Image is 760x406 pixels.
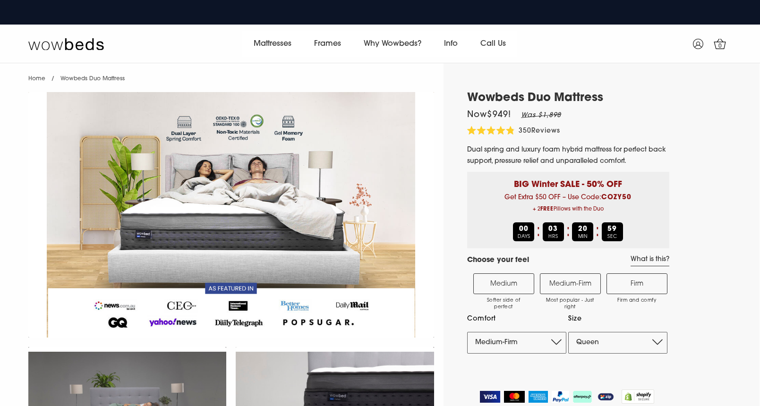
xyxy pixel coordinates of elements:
[478,297,529,311] span: Softer side of perfect
[607,226,617,233] b: 59
[469,31,517,57] a: Call Us
[521,112,562,119] em: Was $1,898
[467,146,666,165] span: Dual spring and luxury foam hybrid mattress for perfect back support, pressure relief and unparal...
[540,273,601,294] label: Medium-Firm
[28,37,104,51] img: Wow Beds Logo
[568,313,667,325] label: Size
[716,42,725,51] span: 0
[529,391,548,403] img: American Express Logo
[531,127,560,135] span: Reviews
[519,226,529,233] b: 00
[467,255,529,266] h4: Choose your feel
[578,226,588,233] b: 20
[28,63,125,87] nav: breadcrumbs
[573,391,592,403] img: AfterPay Logo
[51,76,54,82] span: /
[474,172,662,191] p: BIG Winter SALE - 50% OFF
[474,203,662,215] span: + 2 Pillows with the Duo
[612,297,662,304] span: Firm and comfy
[596,391,615,403] img: ZipPay Logo
[352,31,433,57] a: Why Wowbeds?
[28,76,45,82] a: Home
[242,31,303,57] a: Mattresses
[552,391,570,403] img: PayPal Logo
[572,222,593,241] div: MIN
[504,391,525,403] img: MasterCard Logo
[708,32,732,56] a: 0
[548,226,558,233] b: 03
[631,255,669,266] a: What is this?
[622,389,655,404] img: Shopify secure badge
[540,207,554,212] b: FREE
[467,313,566,325] label: Comfort
[601,194,632,201] b: COZY50
[467,111,512,119] span: Now $949 !
[474,194,662,215] span: Get Extra $50 OFF – Use Code:
[433,31,469,57] a: Info
[543,222,564,241] div: HRS
[545,297,596,311] span: Most popular - Just right
[473,273,534,294] label: Medium
[480,391,500,403] img: Visa Logo
[303,31,352,57] a: Frames
[513,222,534,241] div: DAYS
[467,92,669,105] h1: Wowbeds Duo Mattress
[60,76,125,82] span: Wowbeds Duo Mattress
[602,222,623,241] div: SEC
[606,273,667,294] label: Firm
[519,127,531,135] span: 350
